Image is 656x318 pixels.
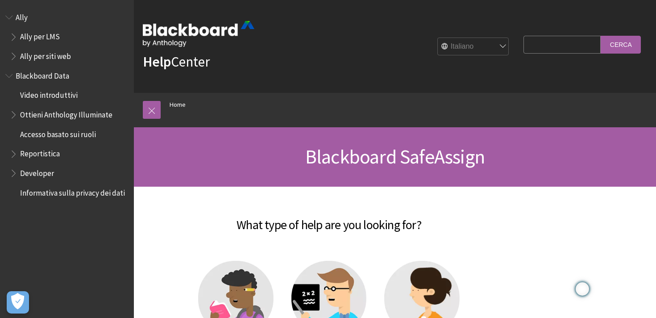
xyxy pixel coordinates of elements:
a: Home [170,99,186,110]
span: Ottieni Anthology Illuminate [20,107,112,119]
input: Cerca [601,36,641,53]
span: Ally per siti web [20,49,71,61]
span: Developer [20,166,54,178]
span: Ally per LMS [20,29,60,42]
span: Reportistica [20,146,60,159]
span: Video introduttivi [20,88,78,100]
span: Informativa sulla privacy dei dati [20,185,125,197]
h2: What type of help are you looking for? [143,205,515,234]
span: Accesso basato sui ruoli [20,127,96,139]
select: Site Language Selector [438,38,509,56]
a: HelpCenter [143,53,210,71]
strong: Help [143,53,171,71]
img: Blackboard by Anthology [143,21,254,47]
nav: Book outline for Anthology Illuminate [5,68,129,201]
span: Ally [16,10,28,22]
button: Open Preferences [7,291,29,314]
span: Blackboard SafeAssign [305,144,485,169]
span: Blackboard Data [16,68,69,80]
nav: Book outline for Anthology Ally Help [5,10,129,64]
